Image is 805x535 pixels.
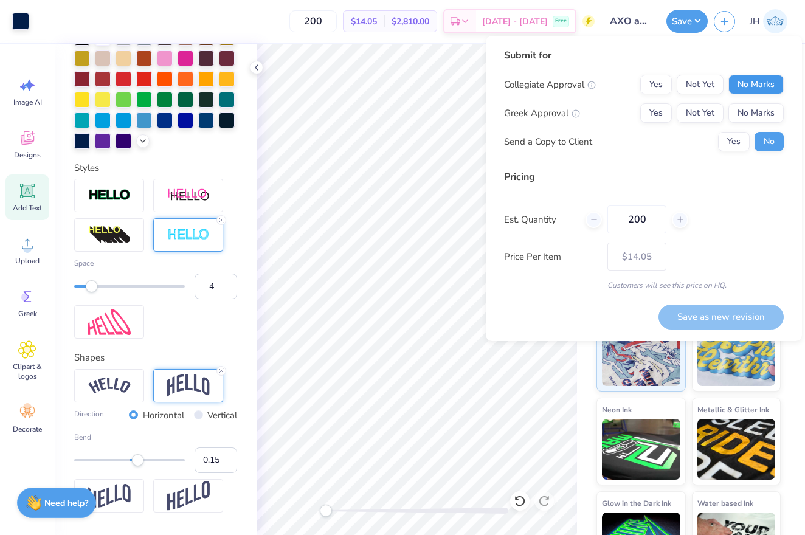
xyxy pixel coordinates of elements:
div: Greek Approval [504,106,580,120]
div: Accessibility label [86,280,98,292]
span: Upload [15,256,40,266]
button: Yes [640,75,672,94]
div: Submit for [504,48,784,63]
label: Space [74,258,237,269]
span: Decorate [13,424,42,434]
span: Clipart & logos [7,362,47,381]
button: Yes [718,132,750,151]
span: Glow in the Dark Ink [602,497,671,509]
img: Neon Ink [602,419,680,480]
label: Direction [74,409,104,423]
span: Metallic & Glitter Ink [697,403,769,416]
label: Styles [74,161,99,175]
span: Designs [14,150,41,160]
div: Accessibility label [132,454,144,466]
strong: Need help? [44,497,88,509]
span: JH [750,15,760,29]
input: – – [607,205,666,233]
button: No Marks [728,103,784,123]
div: Pricing [504,170,784,184]
div: Send a Copy to Client [504,135,592,149]
button: No [755,132,784,151]
label: Est. Quantity [504,213,576,227]
label: Vertical [207,409,237,423]
input: Untitled Design [601,9,660,33]
img: Free Distort [88,309,131,335]
img: Arch [167,374,210,397]
span: Neon Ink [602,403,632,416]
input: – – [289,10,337,32]
img: Standard [602,325,680,386]
label: Bend [74,432,237,443]
a: JH [744,9,793,33]
button: Yes [640,103,672,123]
span: Image AI [13,97,42,107]
span: Water based Ink [697,497,753,509]
button: Not Yet [677,103,724,123]
span: $2,810.00 [392,15,429,28]
img: Rise [167,481,210,511]
img: 3D Illusion [88,226,131,245]
button: Not Yet [677,75,724,94]
span: Free [555,17,567,26]
button: No Marks [728,75,784,94]
div: Customers will see this price on HQ. [504,280,784,291]
img: Jilian Hawkes [763,9,787,33]
img: Arc [88,378,131,394]
span: $14.05 [351,15,377,28]
button: Save [666,10,708,33]
img: Puff Ink [697,325,776,386]
img: Negative Space [167,228,210,242]
img: Shadow [167,188,210,203]
label: Price Per Item [504,250,598,264]
img: Stroke [88,188,131,202]
img: Flag [88,484,131,508]
span: Greek [18,309,37,319]
label: Shapes [74,351,105,365]
div: Accessibility label [320,505,332,517]
div: Collegiate Approval [504,78,596,92]
label: Horizontal [143,409,184,423]
img: Metallic & Glitter Ink [697,419,776,480]
span: [DATE] - [DATE] [482,15,548,28]
span: Add Text [13,203,42,213]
